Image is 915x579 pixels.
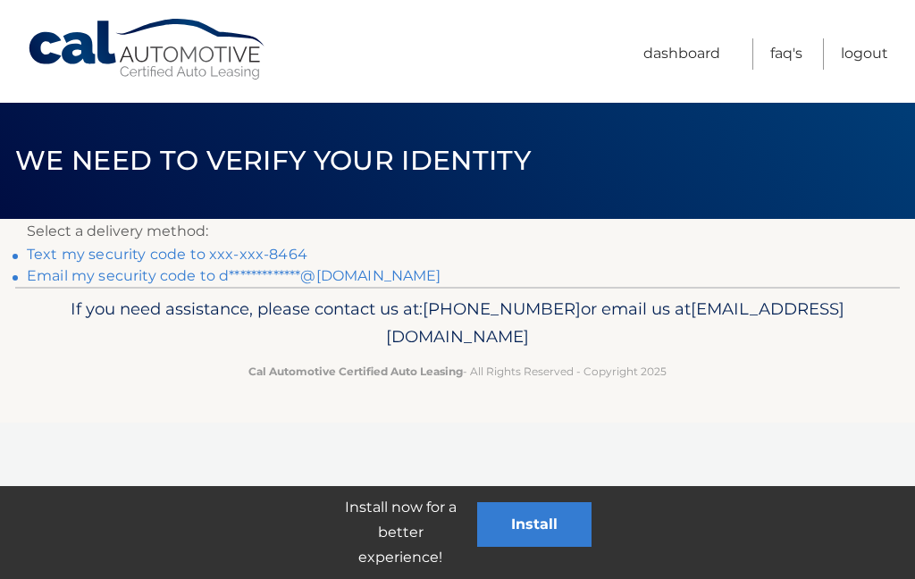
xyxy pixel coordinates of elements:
[423,298,581,319] span: [PHONE_NUMBER]
[841,38,888,70] a: Logout
[477,502,592,547] button: Install
[42,295,873,352] p: If you need assistance, please contact us at: or email us at
[770,38,802,70] a: FAQ's
[323,495,477,570] p: Install now for a better experience!
[42,362,873,381] p: - All Rights Reserved - Copyright 2025
[15,144,531,177] span: We need to verify your identity
[27,18,268,81] a: Cal Automotive
[27,219,888,244] p: Select a delivery method:
[643,38,720,70] a: Dashboard
[248,365,463,378] strong: Cal Automotive Certified Auto Leasing
[27,246,307,263] a: Text my security code to xxx-xxx-8464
